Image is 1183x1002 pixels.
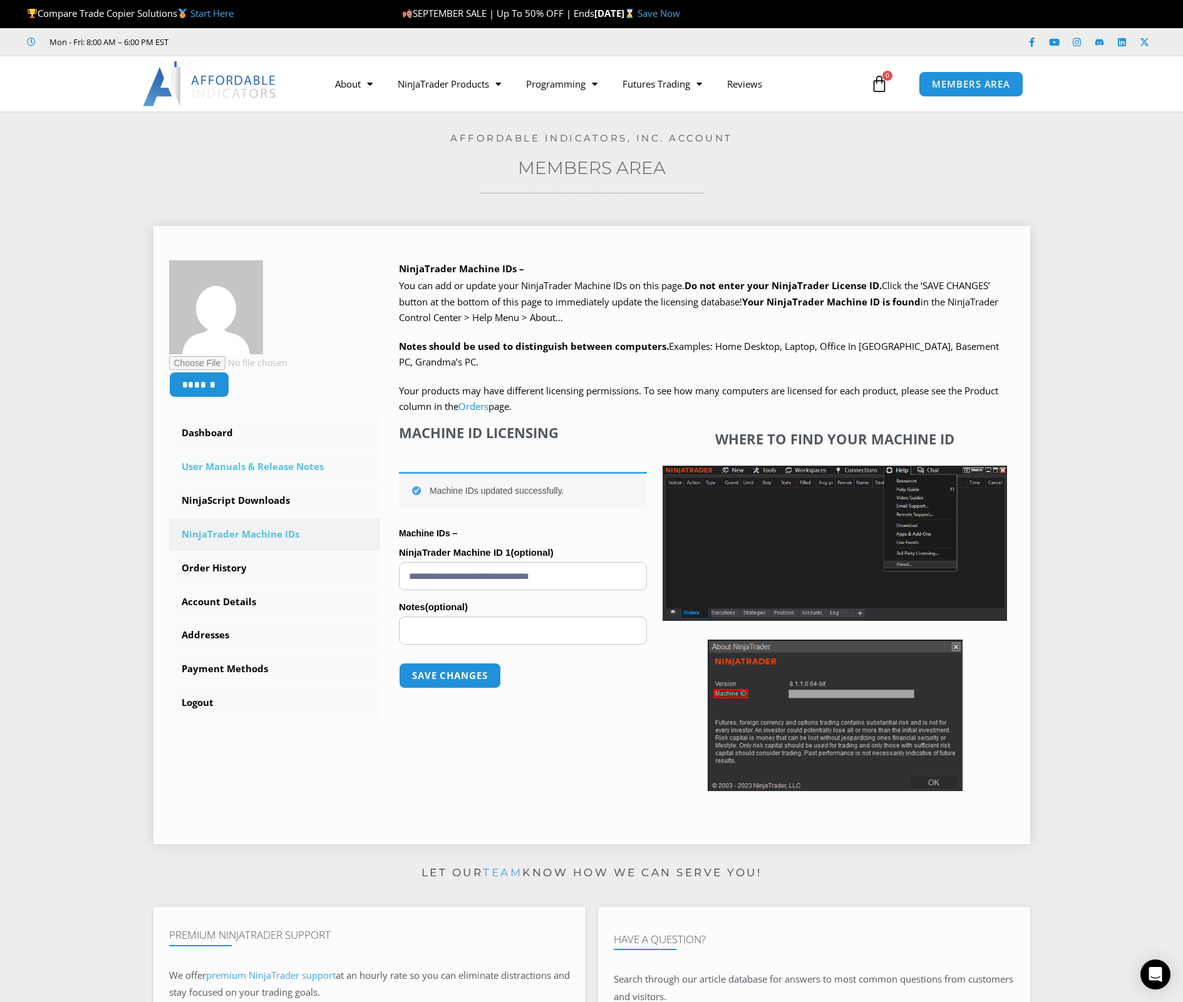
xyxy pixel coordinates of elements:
span: MEMBERS AREA [932,79,1010,89]
a: team [483,866,522,879]
p: Let our know how we can serve you! [153,863,1030,883]
a: Payment Methods [169,653,381,685]
a: Affordable Indicators, Inc. Account [450,132,733,144]
img: Screenshot 2025-01-17 114931 | Affordable Indicators – NinjaTrader [708,640,963,791]
h4: Machine ID Licensing [399,424,647,441]
strong: Notes should be used to distinguish between computers. [399,340,669,352]
span: Examples: Home Desktop, Laptop, Office In [GEOGRAPHIC_DATA], Basement PC, Grandma’s PC. [399,340,999,369]
b: NinjaTrader Machine IDs – [399,262,524,275]
a: 0 [852,66,907,102]
strong: Your NinjaTrader Machine ID is found [742,295,921,308]
div: Machine IDs updated successfully. [399,472,647,508]
span: We offer [169,969,206,981]
strong: [DATE] [594,7,638,19]
a: Members Area [518,157,666,178]
span: Click the ‘SAVE CHANGES’ button at the bottom of this page to immediately update the licensing da... [399,279,998,324]
span: (optional) [425,601,468,612]
span: SEPTEMBER SALE | Up To 50% OFF | Ends [402,7,594,19]
a: Futures Trading [610,69,715,98]
a: Addresses [169,619,381,652]
label: NinjaTrader Machine ID 1 [399,543,647,562]
button: Save changes [399,663,501,688]
img: dc85d14a4655b031efa5a2caed67ea6e4aaf6b1b98fbdbd157cb4de2f3ac1acd [169,260,263,354]
a: Start Here [190,7,234,19]
img: 🍂 [403,9,412,18]
img: 🥇 [178,9,187,18]
span: Mon - Fri: 8:00 AM – 6:00 PM EST [46,34,168,49]
span: Compare Trade Copier Solutions [27,7,234,19]
a: NinjaScript Downloads [169,484,381,517]
a: MEMBERS AREA [919,71,1023,97]
iframe: Customer reviews powered by Trustpilot [186,36,374,48]
span: Your products may have different licensing permissions. To see how many computers are licensed fo... [399,384,998,413]
a: Programming [514,69,610,98]
a: NinjaTrader Machine IDs [169,518,381,551]
span: at an hourly rate so you can eliminate distractions and stay focused on your trading goals. [169,969,570,999]
img: LogoAI | Affordable Indicators – NinjaTrader [143,61,277,106]
a: Save Now [638,7,680,19]
span: You can add or update your NinjaTrader Machine IDs on this page. [399,279,684,292]
a: premium NinjaTrader support [206,969,336,981]
span: (optional) [510,547,553,558]
h4: Where to find your Machine ID [663,431,1007,447]
img: 🏆 [28,9,37,18]
a: Logout [169,687,381,719]
nav: Menu [323,69,867,98]
a: Reviews [715,69,775,98]
img: ⌛ [625,9,634,18]
img: Screenshot 2025-01-17 1155544 | Affordable Indicators – NinjaTrader [663,466,1007,621]
nav: Account pages [169,417,381,719]
b: Do not enter your NinjaTrader License ID. [684,279,882,292]
a: Orders [458,400,488,412]
a: Account Details [169,586,381,618]
a: Dashboard [169,417,381,449]
a: User Manuals & Release Notes [169,451,381,483]
label: Notes [399,598,647,616]
span: 0 [882,71,892,81]
a: About [323,69,385,98]
div: Open Intercom Messenger [1140,959,1170,989]
h4: Premium NinjaTrader Support [169,929,570,941]
h4: Have A Question? [614,933,1015,946]
a: NinjaTrader Products [385,69,514,98]
strong: Machine IDs – [399,528,457,538]
a: Order History [169,552,381,585]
